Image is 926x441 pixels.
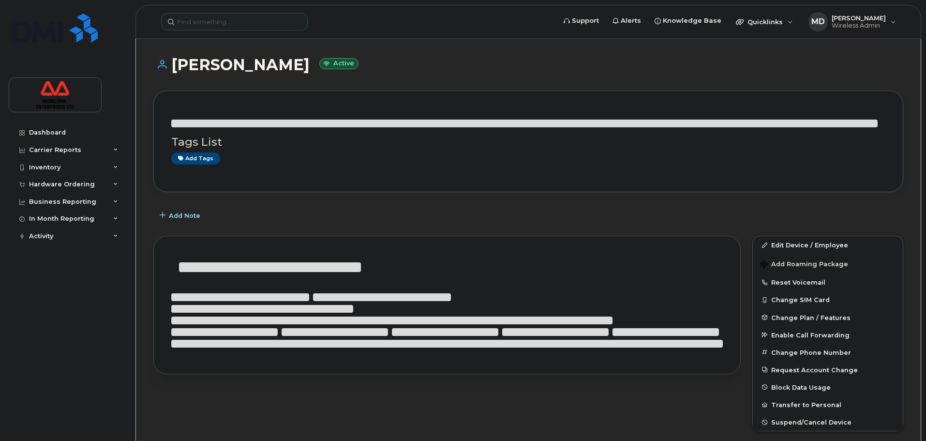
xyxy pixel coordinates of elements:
[171,152,220,165] a: Add tags
[753,413,903,431] button: Suspend/Cancel Device
[753,309,903,326] button: Change Plan / Features
[771,314,851,321] span: Change Plan / Features
[171,136,885,148] h3: Tags List
[753,254,903,274] button: Add Roaming Package
[761,260,848,270] span: Add Roaming Package
[153,207,209,224] button: Add Note
[753,396,903,413] button: Transfer to Personal
[753,291,903,308] button: Change SIM Card
[771,419,851,426] span: Suspend/Cancel Device
[753,236,903,254] a: Edit Device / Employee
[753,379,903,396] button: Block Data Usage
[169,211,200,220] span: Add Note
[753,326,903,344] button: Enable Call Forwarding
[753,361,903,379] button: Request Account Change
[753,274,903,291] button: Reset Voicemail
[153,56,903,73] h1: [PERSON_NAME]
[319,58,358,69] small: Active
[771,331,850,338] span: Enable Call Forwarding
[753,344,903,361] button: Change Phone Number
